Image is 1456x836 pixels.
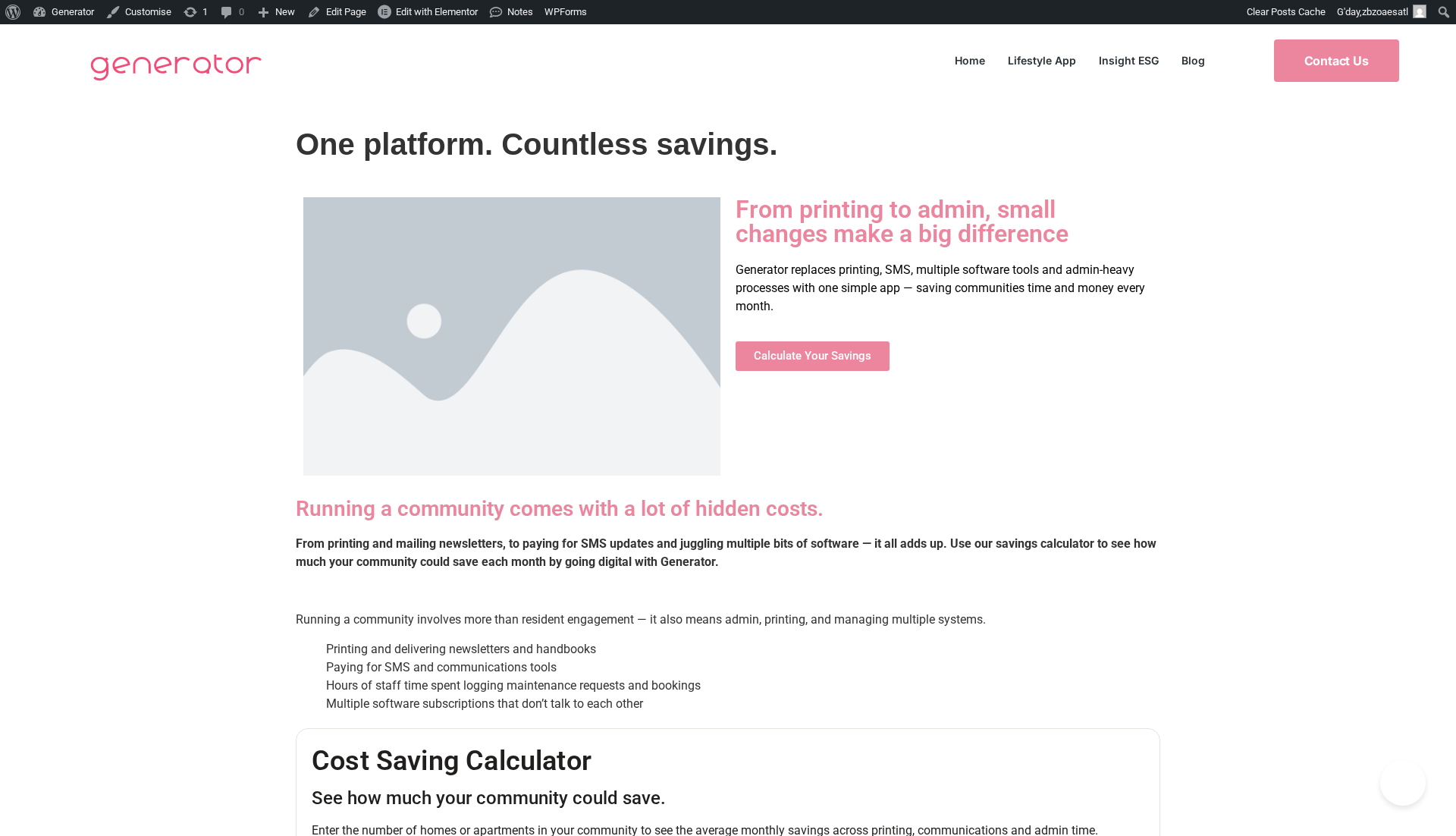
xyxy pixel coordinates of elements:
h2: From printing to admin, small changes make a big difference [736,197,1153,246]
span: zbzoaesatl [1362,6,1408,17]
h4: See how much your community could save. [312,787,1144,809]
span: Generator replaces printing, SMS, multiple software tools and admin-heavy processes with one simp... [736,262,1145,313]
nav: Menu [943,50,1216,71]
strong: From printing and mailing newsletters, to paying for SMS updates and juggling multiple bits of so... [296,536,1156,569]
a: Lifestyle App [996,50,1087,71]
a: Contact Us [1274,39,1399,82]
iframe: Toggle Customer Support [1380,760,1426,806]
span: Running a community involves more than resident engagement — it also means admin, printing, and m... [296,612,986,627]
a: Home [943,50,996,71]
h2: Cost Saving Calculator [312,744,1144,778]
a: Calculate Your Savings [736,341,890,371]
h3: Running a community comes with a lot of hidden costs. [296,498,1160,520]
a: Insight ESG [1087,50,1170,71]
a: Blog [1170,50,1216,71]
span: Printing and delivering newsletters and handbooks [326,642,596,656]
span: Paying for SMS and communications tools [326,660,557,674]
span: Calculate Your Savings [754,350,871,362]
span: Edit with Elementor [396,6,478,17]
span: Hours of staff time spent logging maintenance requests and bookings [326,678,701,693]
span: Contact Us [1304,55,1369,67]
span: Multiple software subscriptions that don’t talk to each other [326,696,643,711]
h1: One platform. Countless savings. [296,126,1160,162]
